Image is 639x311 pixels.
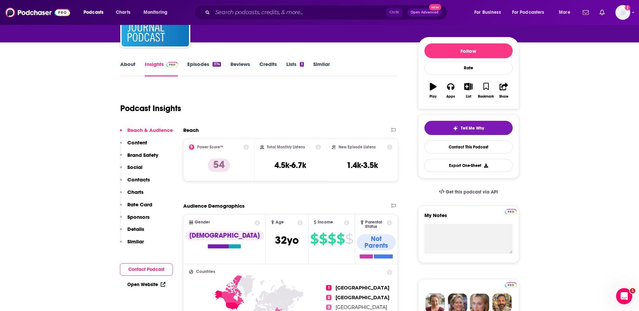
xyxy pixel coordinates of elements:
[318,220,333,224] span: Income
[79,7,112,18] button: open menu
[459,78,477,103] button: List
[120,176,150,189] button: Contacts
[477,78,495,103] button: Bookmark
[183,203,245,209] h2: Audience Demographics
[580,7,592,18] a: Show notifications dropdown
[474,8,501,17] span: For Business
[116,8,130,17] span: Charts
[461,126,484,131] span: Tell Me Why
[185,231,264,240] div: [DEMOGRAPHIC_DATA]
[429,95,437,99] div: Play
[616,288,632,304] iframe: Intercom live chat
[615,5,630,20] button: Show profile menu
[512,8,544,17] span: For Podcasters
[208,159,230,172] p: 54
[120,238,144,251] button: Similar
[319,234,327,244] span: $
[196,270,215,274] span: Countries
[127,176,150,183] p: Contacts
[127,282,165,287] a: Open Website
[505,209,517,214] img: Podchaser Pro
[505,208,517,214] a: Pro website
[139,7,176,18] button: open menu
[615,5,630,20] img: User Profile
[5,6,70,19] img: Podchaser - Follow, Share and Rate Podcasts
[411,11,439,14] span: Open Advanced
[446,189,498,195] span: Get this podcast via API
[213,62,221,67] div: 374
[120,214,150,226] button: Sponsors
[127,152,158,158] p: Brand Safety
[127,139,147,146] p: Content
[120,61,135,76] a: About
[275,160,306,170] h3: 4.5k-6.7k
[120,127,173,139] button: Reach & Audience
[615,5,630,20] span: Logged in as emilyjherman
[336,295,389,301] span: [GEOGRAPHIC_DATA]
[554,7,579,18] button: open menu
[508,7,554,18] button: open menu
[505,282,517,288] img: Podchaser Pro
[326,305,331,310] span: 3
[120,103,181,113] h1: Podcast Insights
[429,4,441,10] span: New
[326,295,331,300] span: 2
[365,220,386,229] span: Parental Status
[259,61,277,76] a: Credits
[625,5,630,10] svg: Add a profile image
[200,5,454,20] div: Search podcasts, credits, & more...
[120,189,143,201] button: Charts
[267,145,305,149] h2: Total Monthly Listens
[213,7,386,18] input: Search podcasts, credits, & more...
[339,145,376,149] h2: New Episode Listens
[313,61,330,76] a: Similar
[127,214,150,220] p: Sponsors
[120,139,147,152] button: Content
[337,234,345,244] span: $
[143,8,167,17] span: Monitoring
[166,62,178,67] img: Podchaser Pro
[630,288,635,293] span: 1
[597,7,607,18] a: Show notifications dropdown
[120,263,173,276] button: Contact Podcast
[328,234,336,244] span: $
[505,281,517,288] a: Pro website
[120,152,158,164] button: Brand Safety
[183,127,199,133] h2: Reach
[120,226,144,238] button: Details
[470,7,509,18] button: open menu
[442,78,459,103] button: Apps
[275,234,299,247] span: 32 yo
[478,95,494,99] div: Bookmark
[300,62,304,67] div: 3
[345,234,353,244] span: $
[499,95,508,99] div: Share
[326,285,331,290] span: 1
[386,8,402,17] span: Ctrl K
[424,78,442,103] button: Play
[84,8,103,17] span: Podcasts
[120,201,152,214] button: Rate Card
[230,61,250,76] a: Reviews
[559,8,570,17] span: More
[197,145,223,149] h2: Power Score™
[336,285,389,291] span: [GEOGRAPHIC_DATA]
[446,95,455,99] div: Apps
[424,121,513,135] button: tell me why sparkleTell Me Why
[187,61,221,76] a: Episodes374
[145,61,178,76] a: InsightsPodchaser Pro
[127,226,144,232] p: Details
[310,234,318,244] span: $
[424,159,513,172] button: Export One-Sheet
[434,184,504,200] a: Get this podcast via API
[195,220,210,224] span: Gender
[408,8,442,16] button: Open AdvancedNew
[127,201,152,208] p: Rate Card
[357,234,396,250] div: Not Parents
[286,61,304,76] a: Lists3
[127,164,142,170] p: Social
[453,126,458,131] img: tell me why sparkle
[127,127,173,133] p: Reach & Audience
[424,43,513,58] button: Follow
